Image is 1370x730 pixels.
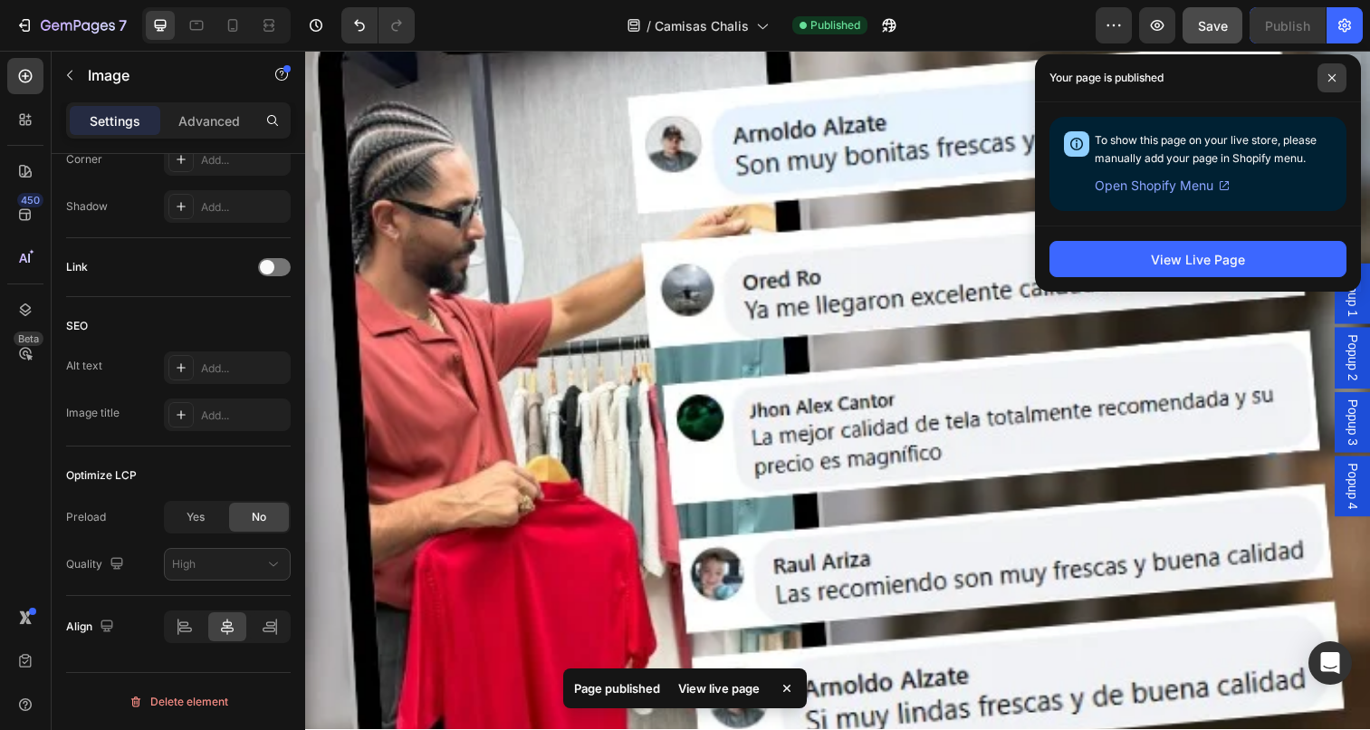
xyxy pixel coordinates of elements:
span: Open Shopify Menu [1095,175,1213,197]
div: 450 [17,193,43,207]
button: 7 [7,7,135,43]
div: View live page [667,676,771,701]
div: Alt text [66,358,102,374]
p: Image [88,64,242,86]
span: Popup 4 [1059,421,1078,468]
span: No [252,509,266,525]
p: 7 [119,14,127,36]
button: Carousel Next Arrow [1043,323,1072,352]
div: Delete element [129,691,228,713]
div: Image title [66,405,120,421]
div: Align [66,615,118,639]
p: Advanced [178,111,240,130]
div: Add... [201,152,286,168]
span: Popup 1 [1059,225,1078,272]
button: Save [1183,7,1242,43]
span: Save [1198,18,1228,34]
div: Optimize LCP [66,467,137,484]
p: Settings [90,111,140,130]
div: View Live Page [1151,250,1245,269]
div: Add... [201,360,286,377]
span: Popup 3 [1059,356,1078,403]
div: Add... [201,408,286,424]
span: To show this page on your live store, please manually add your page in Shopify menu. [1095,133,1317,165]
p: Your page is published [1049,69,1164,87]
span: Published [810,17,860,34]
div: Beta [14,331,43,346]
iframe: Design area [305,51,1370,730]
button: View Live Page [1049,241,1346,277]
button: Publish [1250,7,1326,43]
div: Undo/Redo [341,7,415,43]
div: Corner [66,151,102,168]
div: Quality [66,552,128,577]
div: Add... [201,199,286,216]
div: Preload [66,509,106,525]
span: / [647,16,651,35]
span: Popup 2 [1059,290,1078,337]
div: SEO [66,318,88,334]
button: Delete element [66,687,291,716]
div: Link [66,259,88,275]
div: Shadow [66,198,108,215]
span: Camisas Chalis [655,16,749,35]
div: Open Intercom Messenger [1308,641,1352,685]
p: Page published [574,679,660,697]
span: Yes [187,509,205,525]
div: Publish [1265,16,1310,35]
